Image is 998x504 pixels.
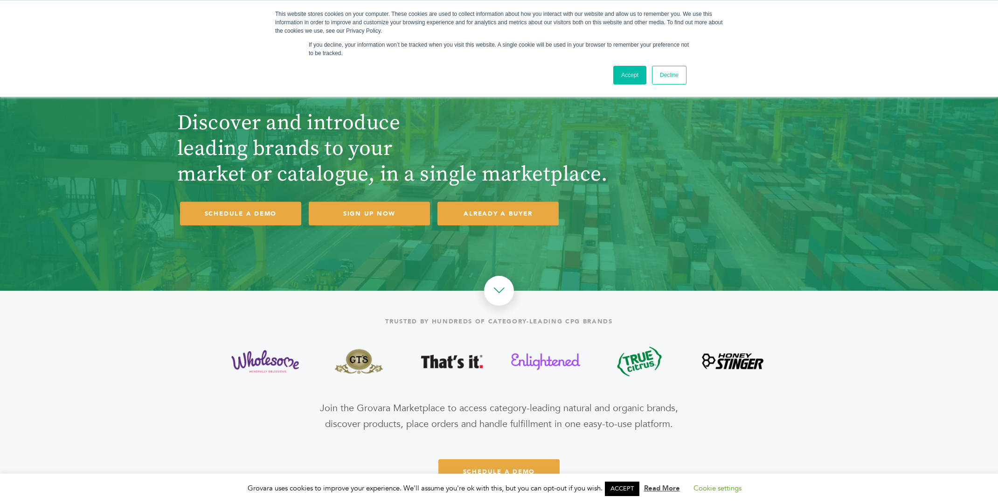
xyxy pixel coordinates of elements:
[463,468,535,484] span: schedule a demo click here
[309,41,689,57] p: If you decline, your information won’t be tracked when you visit this website. A single cookie wi...
[644,483,680,493] a: Read More
[275,10,723,35] div: This website stores cookies on your computer. These cookies are used to collect information about...
[652,66,686,84] a: Decline
[613,66,646,84] a: Accept
[309,202,430,225] a: SIGN UP NOW
[177,111,658,188] h1: Discover and introduce leading brands to your market or catalogue, in a single marketplace.
[180,202,301,225] a: SCHEDULE A DEMO
[248,483,751,493] span: Grovara uses cookies to improve your experience. We'll assume you're ok with this, but you can op...
[320,400,678,432] div: Join the Grovara Marketplace to access category-leading natural and organic brands, discover prod...
[438,459,560,491] a: schedule a demo click here
[437,202,559,225] a: ALREADY A BUYER
[605,482,639,496] a: ACCEPT
[693,483,742,493] a: Cookie settings
[173,313,825,330] div: Trusted by hundreds of category-leading CPG brands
